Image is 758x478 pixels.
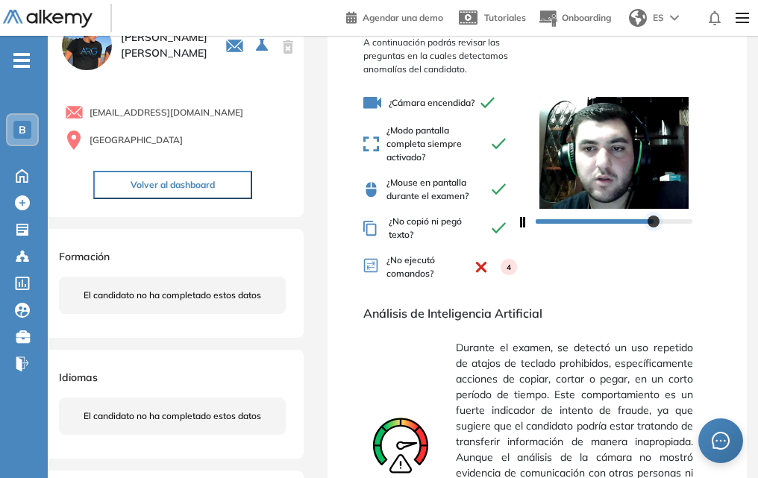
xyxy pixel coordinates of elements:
button: Volver al dashboard [93,171,252,199]
span: Análisis de Inteligencia Artificial [363,304,711,322]
div: 4 [501,259,517,275]
span: Agendar una demo [363,12,443,23]
span: Idiomas [59,371,98,384]
span: ¿Mouse en pantalla durante el examen? [363,176,517,203]
span: Tutoriales [484,12,526,23]
i: - [13,59,30,62]
span: [PERSON_NAME] [PERSON_NAME] [121,30,207,61]
span: El candidato no ha completado estos datos [84,409,261,423]
img: PROFILE_MENU_LOGO_USER [59,18,114,73]
span: message [712,432,730,450]
button: Onboarding [538,2,611,34]
span: ¿Modo pantalla completa siempre activado? [363,124,517,164]
img: arrow [670,15,679,21]
span: ¿No ejecutó comandos? [363,254,517,280]
span: Formación [59,250,110,263]
span: [EMAIL_ADDRESS][DOMAIN_NAME] [90,106,243,119]
span: ES [653,11,664,25]
a: Agendar una demo [346,7,443,25]
span: ¿No copió ni pegó texto? [363,215,517,242]
button: Seleccione la evaluación activa [250,32,277,59]
img: Menu [730,3,755,33]
span: A continuación podrás revisar las preguntas en la cuales detectamos anomalías del candidato. [363,36,517,76]
img: Logo [3,10,93,28]
span: ¿Cámara encendida? [363,94,517,112]
span: El candidato no ha completado estos datos [84,289,261,302]
img: world [629,9,647,27]
span: [GEOGRAPHIC_DATA] [90,133,183,147]
span: B [19,124,26,136]
span: Onboarding [562,12,611,23]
